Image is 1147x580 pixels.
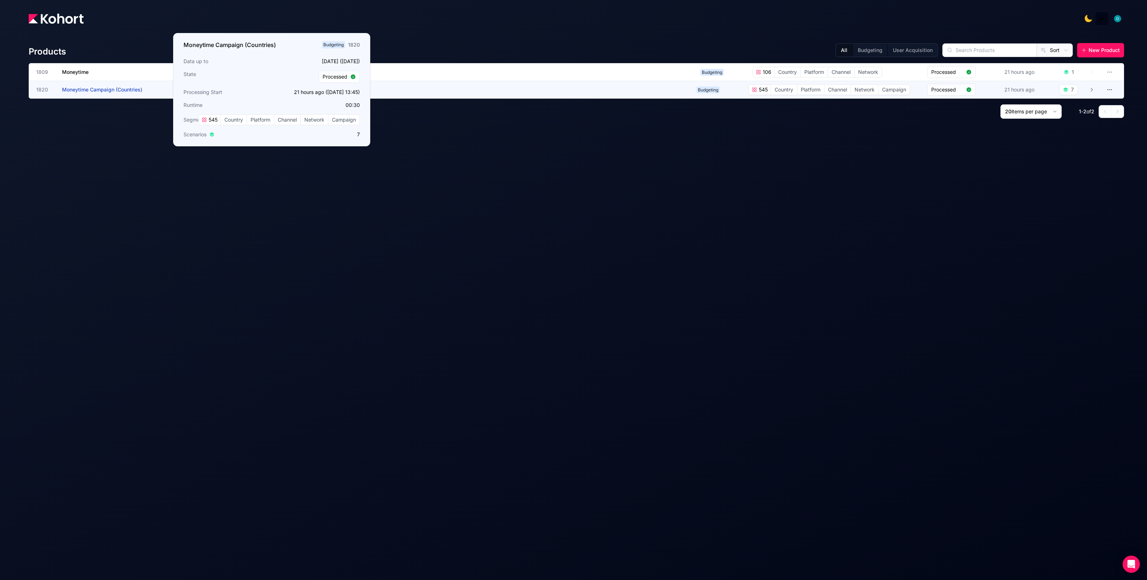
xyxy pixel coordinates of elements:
span: Processed [931,69,963,76]
img: logo_MoneyTimeLogo_1_20250619094856634230.png [1098,15,1105,22]
span: New Product [1089,47,1120,54]
button: Budgeting [852,44,887,57]
span: 2 [1091,108,1094,114]
a: 1809MoneytimeBudgeting106CountryPlatformChannelNetworkProcessed21 hours ago1 [36,63,1094,81]
span: Campaign [328,115,360,125]
div: 7 [1071,86,1074,93]
p: 21 hours ago ([DATE] 13:45) [274,89,360,96]
span: Channel [828,67,854,77]
h3: State [184,71,270,83]
span: Network [851,85,878,95]
span: 20 [1005,108,1012,114]
span: of [1086,108,1091,114]
h3: Processing Start [184,89,270,96]
button: User Acquisition [887,44,938,57]
span: items per page [1012,108,1047,114]
div: 21 hours ago [1003,67,1036,77]
p: 7 [274,131,360,138]
span: 1809 [36,69,53,76]
h3: Data up to [184,58,270,65]
span: 545 [757,86,768,93]
span: Budgeting [696,86,720,93]
div: 1 [1072,69,1074,76]
p: [DATE] ([DATE]) [274,58,360,65]
button: 20items per page [1000,104,1062,119]
span: Channel [824,85,851,95]
span: Processed [323,73,347,80]
button: New Product [1077,43,1124,57]
span: Processed [931,86,963,93]
a: 1820Moneytime Campaign (Countries)Budgeting545CountryPlatformChannelNetworkCampaignProcessed21 ho... [36,81,1094,98]
span: Budgeting [700,69,724,76]
span: Platform [801,67,828,77]
span: Moneytime [62,69,89,75]
span: 106 [761,69,771,76]
span: 2 [1083,108,1086,114]
span: 545 [207,116,218,123]
span: 1820 [36,86,53,93]
span: - [1081,108,1083,114]
span: Network [855,67,882,77]
span: Platform [247,115,274,125]
span: Moneytime Campaign (Countries) [62,86,142,93]
div: 21 hours ago [1003,85,1036,95]
span: Country [221,115,247,125]
span: Budgeting [322,41,345,48]
app-duration-counter: 00:30 [346,102,360,108]
span: Country [775,67,800,77]
button: All [836,44,852,57]
span: Platform [797,85,824,95]
div: Open Intercom Messenger [1123,556,1140,573]
div: 1820 [348,41,360,48]
span: Sort [1050,47,1060,54]
span: Campaign [879,85,910,95]
span: Country [771,85,797,95]
input: Search Products [943,44,1037,57]
span: Scenarios [184,131,206,138]
h3: Runtime [184,102,270,109]
span: Network [301,115,328,125]
span: Segments [184,116,207,123]
h4: Products [29,46,66,57]
img: Kohort logo [29,14,84,24]
h3: Moneytime Campaign (Countries) [184,41,276,49]
span: Channel [274,115,300,125]
span: 1 [1079,108,1081,114]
